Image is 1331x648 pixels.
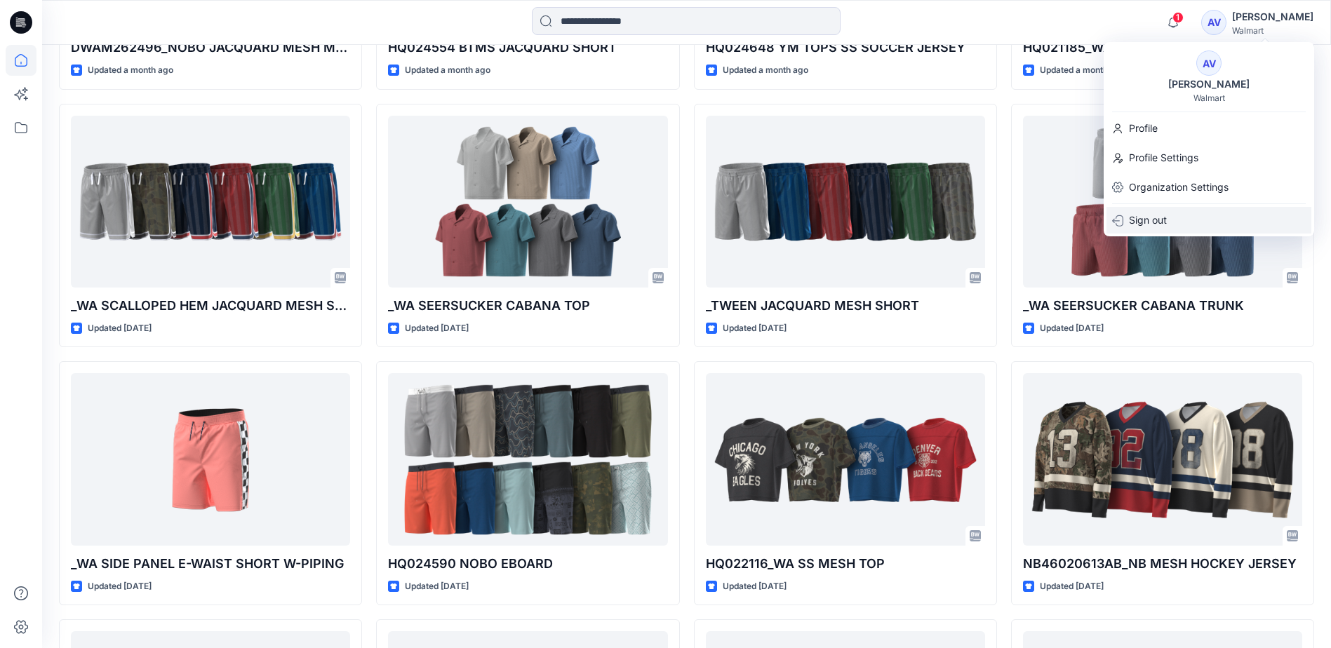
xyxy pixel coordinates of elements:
a: HQ022116_WA SS MESH TOP [706,373,985,545]
p: Updated [DATE] [723,321,787,336]
p: HQ022116_WA SS MESH TOP [706,554,985,574]
p: Updated a month ago [405,63,490,78]
p: Updated [DATE] [88,579,152,594]
p: Updated [DATE] [1040,579,1104,594]
p: Updated [DATE] [723,579,787,594]
p: HQ024554 BTMS JACQUARD SHORT [388,38,667,58]
p: Profile Settings [1129,144,1198,171]
p: Sign out [1129,207,1167,234]
p: Updated a month ago [88,63,173,78]
p: _TWEEN JACQUARD MESH SHORT [706,296,985,316]
div: [PERSON_NAME] [1160,76,1258,93]
p: Organization Settings [1129,174,1229,201]
a: HQ024590 NOBO EBOARD [388,373,667,545]
p: _WA SIDE PANEL E-WAIST SHORT W-PIPING [71,554,350,574]
p: Profile [1129,115,1158,142]
a: _WA SEERSUCKER CABANA TRUNK [1023,116,1302,288]
a: _WA SEERSUCKER CABANA TOP [388,116,667,288]
p: NB46020613AB_NB MESH HOCKEY JERSEY [1023,554,1302,574]
div: AV [1201,10,1226,35]
div: [PERSON_NAME] [1232,8,1313,25]
p: Updated [DATE] [405,579,469,594]
p: HQ024648 YM TOPS SS SOCCER JERSEY [706,38,985,58]
p: _WA SEERSUCKER CABANA TOP [388,296,667,316]
div: AV [1196,50,1222,76]
p: Updated a month ago [723,63,808,78]
a: _TWEEN JACQUARD MESH SHORT [706,116,985,288]
a: _WA SIDE PANEL E-WAIST SHORT W-PIPING [71,373,350,545]
p: _WA SCALLOPED HEM JACQUARD MESH SHORT [71,296,350,316]
p: Updated [DATE] [1040,321,1104,336]
div: Walmart [1193,93,1225,103]
p: _WA SEERSUCKER CABANA TRUNK [1023,296,1302,316]
a: NB46020613AB_NB MESH HOCKEY JERSEY [1023,373,1302,545]
p: HQ024590 NOBO EBOARD [388,554,667,574]
p: DWAM262496_NOBO JACQUARD MESH MUSCLE TANK W-RIB [71,38,350,58]
a: Organization Settings [1104,174,1314,201]
div: Walmart [1232,25,1313,36]
a: Profile Settings [1104,144,1314,171]
a: Profile [1104,115,1314,142]
p: HQ021185_WA CABANA TOP [1023,38,1302,58]
p: Updated a month ago [1040,63,1125,78]
a: _WA SCALLOPED HEM JACQUARD MESH SHORT [71,116,350,288]
p: Updated [DATE] [88,321,152,336]
p: Updated [DATE] [405,321,469,336]
span: 1 [1172,12,1184,23]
